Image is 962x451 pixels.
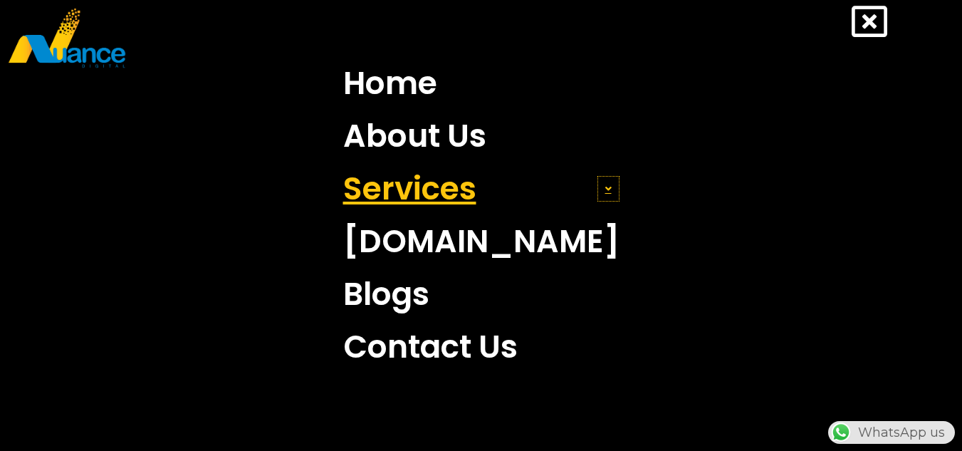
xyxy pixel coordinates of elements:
img: nuance-qatar_logo [7,7,127,69]
div: WhatsApp us [828,421,955,444]
img: WhatsApp [830,421,852,444]
a: Home [333,57,630,110]
a: Blogs [333,268,630,321]
a: WhatsAppWhatsApp us [828,425,955,440]
a: Contact Us [333,321,630,373]
a: [DOMAIN_NAME] [333,215,630,268]
a: Services [333,162,630,215]
a: About Us [333,110,630,162]
a: nuance-qatar_logo [7,7,474,69]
